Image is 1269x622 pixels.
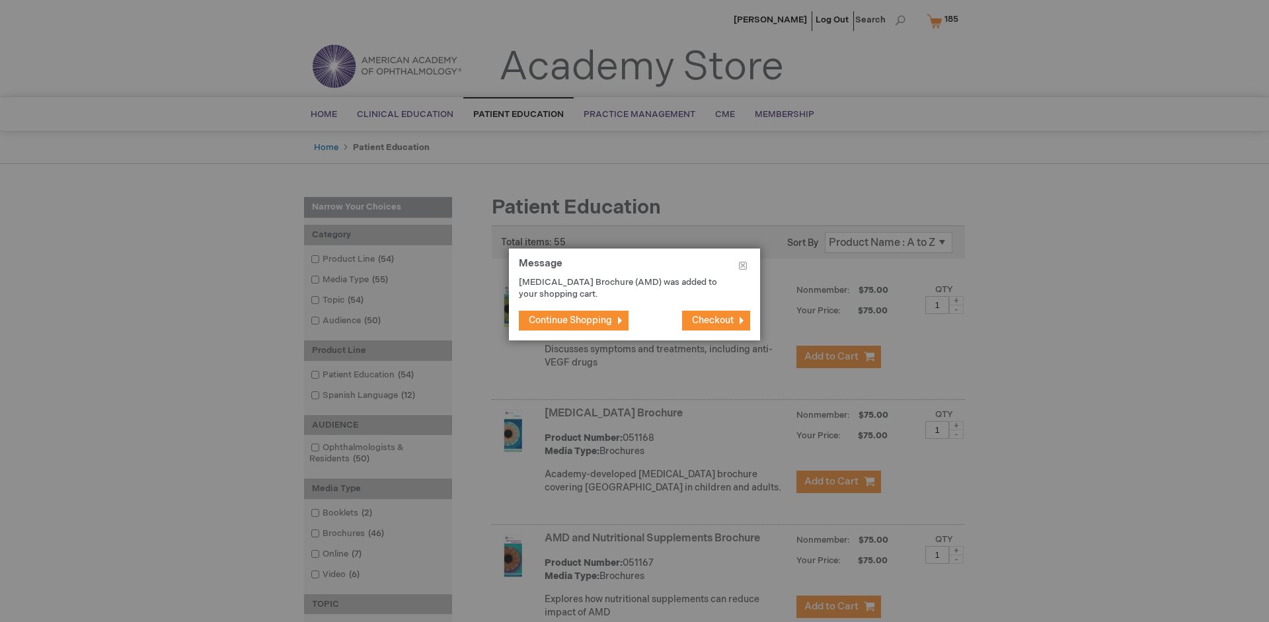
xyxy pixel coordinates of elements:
[519,276,730,301] p: [MEDICAL_DATA] Brochure (AMD) was added to your shopping cart.
[519,311,629,330] button: Continue Shopping
[692,315,734,326] span: Checkout
[529,315,612,326] span: Continue Shopping
[682,311,750,330] button: Checkout
[519,258,750,276] h1: Message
